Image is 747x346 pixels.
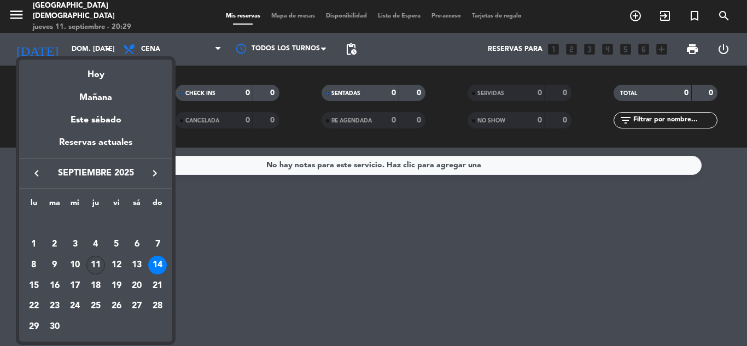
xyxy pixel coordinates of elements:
[46,166,145,180] span: septiembre 2025
[30,167,43,180] i: keyboard_arrow_left
[127,197,148,214] th: sábado
[24,234,44,255] td: 1 de septiembre de 2025
[148,277,167,295] div: 21
[44,234,65,255] td: 2 de septiembre de 2025
[147,234,168,255] td: 7 de septiembre de 2025
[44,316,65,337] td: 30 de septiembre de 2025
[24,214,168,234] td: SEP.
[25,297,43,316] div: 22
[45,297,64,316] div: 23
[19,136,172,158] div: Reservas actuales
[86,277,105,295] div: 18
[127,296,148,317] td: 27 de septiembre de 2025
[45,256,64,274] div: 9
[85,197,106,214] th: jueves
[148,167,161,180] i: keyboard_arrow_right
[25,318,43,336] div: 29
[148,297,167,316] div: 28
[25,256,43,274] div: 8
[107,297,126,316] div: 26
[127,297,146,316] div: 27
[24,197,44,214] th: lunes
[45,277,64,295] div: 16
[44,255,65,275] td: 9 de septiembre de 2025
[44,275,65,296] td: 16 de septiembre de 2025
[107,277,126,295] div: 19
[24,255,44,275] td: 8 de septiembre de 2025
[106,234,127,255] td: 5 de septiembre de 2025
[65,255,85,275] td: 10 de septiembre de 2025
[45,235,64,254] div: 2
[148,256,167,274] div: 14
[19,60,172,82] div: Hoy
[65,234,85,255] td: 3 de septiembre de 2025
[66,297,84,316] div: 24
[25,277,43,295] div: 15
[127,275,148,296] td: 20 de septiembre de 2025
[66,235,84,254] div: 3
[44,197,65,214] th: martes
[107,235,126,254] div: 5
[86,256,105,274] div: 11
[24,316,44,337] td: 29 de septiembre de 2025
[19,105,172,136] div: Este sábado
[19,83,172,105] div: Mañana
[65,275,85,296] td: 17 de septiembre de 2025
[44,296,65,317] td: 23 de septiembre de 2025
[127,235,146,254] div: 6
[148,235,167,254] div: 7
[106,255,127,275] td: 12 de septiembre de 2025
[106,275,127,296] td: 19 de septiembre de 2025
[86,235,105,254] div: 4
[127,234,148,255] td: 6 de septiembre de 2025
[27,166,46,180] button: keyboard_arrow_left
[66,277,84,295] div: 17
[127,277,146,295] div: 20
[147,197,168,214] th: domingo
[24,275,44,296] td: 15 de septiembre de 2025
[85,275,106,296] td: 18 de septiembre de 2025
[147,255,168,275] td: 14 de septiembre de 2025
[45,318,64,336] div: 30
[24,296,44,317] td: 22 de septiembre de 2025
[145,166,165,180] button: keyboard_arrow_right
[147,296,168,317] td: 28 de septiembre de 2025
[25,235,43,254] div: 1
[147,275,168,296] td: 21 de septiembre de 2025
[66,256,84,274] div: 10
[127,256,146,274] div: 13
[106,197,127,214] th: viernes
[85,234,106,255] td: 4 de septiembre de 2025
[65,197,85,214] th: miércoles
[65,296,85,317] td: 24 de septiembre de 2025
[106,296,127,317] td: 26 de septiembre de 2025
[85,296,106,317] td: 25 de septiembre de 2025
[85,255,106,275] td: 11 de septiembre de 2025
[107,256,126,274] div: 12
[86,297,105,316] div: 25
[127,255,148,275] td: 13 de septiembre de 2025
